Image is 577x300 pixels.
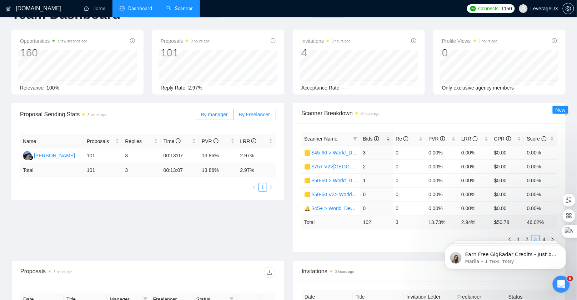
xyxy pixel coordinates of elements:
time: 3 hours ago [54,270,72,274]
span: left [252,185,256,189]
button: right [267,183,276,192]
td: 00:13:07 [161,148,199,163]
a: 🟨 $75+ V2>[GEOGRAPHIC_DATA]+[GEOGRAPHIC_DATA] Only_Tony-UX/UI_General [304,164,501,169]
span: CPR [494,136,511,142]
td: 0.00% [458,187,491,201]
span: info-circle [374,136,379,141]
span: PVR [202,138,219,144]
span: 100% [46,85,59,91]
span: Re [396,136,409,142]
span: Time [164,138,181,144]
button: download [264,267,275,278]
span: 6 [567,276,573,281]
td: 0 [393,187,426,201]
iframe: Intercom notifications повідомлення [434,231,577,281]
span: info-circle [506,136,511,141]
td: 102 [360,215,393,229]
span: 2.97% [188,85,202,91]
td: 13.86 % [199,163,237,177]
span: Profile Views [442,37,498,45]
td: 0 [393,201,426,215]
span: info-circle [271,38,276,43]
span: Relevance [20,85,44,91]
td: 13.73 % [426,215,458,229]
td: 0.00% [524,201,557,215]
span: dashboard [120,6,125,11]
time: 3 hours ago [191,39,210,43]
span: -- [342,85,346,91]
a: 🟨 $50-60 > World_Design Only_Roman-Web Design_General [304,178,444,183]
div: Proposals [20,267,148,278]
li: Previous Page [250,183,259,192]
td: 0.00% [426,159,458,173]
span: info-circle [411,38,416,43]
td: 0.00% [458,201,491,215]
span: filter [352,133,359,144]
a: homeHome [84,5,105,11]
span: New [556,107,566,113]
td: 0.00% [458,159,491,173]
td: 0 [360,187,393,201]
img: upwork-logo.png [470,6,476,11]
span: Opportunities [20,37,87,45]
td: $0.00 [491,173,524,187]
span: LRR [240,138,257,144]
td: 3 [360,146,393,159]
td: 0 [360,201,393,215]
span: info-circle [214,138,219,143]
td: 101 [84,163,122,177]
th: Name [20,134,84,148]
li: Next Page [267,183,276,192]
img: gigradar-bm.png [28,155,33,160]
div: [PERSON_NAME] [34,152,75,159]
span: By Freelancer [239,112,270,117]
a: 1 [259,183,267,191]
span: info-circle [552,38,557,43]
td: 0 [393,173,426,187]
span: Acceptance Rate [301,85,340,91]
td: 2 [360,159,393,173]
td: 101 [84,148,122,163]
span: LRR [461,136,478,142]
span: Invitations [301,37,351,45]
div: 160 [20,46,87,60]
span: Scanner Breakdown [301,109,557,118]
td: Total [20,163,84,177]
time: 3 hours ago [361,112,380,116]
span: right [269,185,274,189]
span: Proposals [161,37,210,45]
div: 4 [301,46,351,60]
span: Score [527,136,546,142]
span: download [264,270,275,275]
span: Replies [125,137,152,145]
td: 0 [393,146,426,159]
time: 3 hours ago [332,39,351,43]
a: AA[PERSON_NAME] [23,152,75,158]
span: Reply Rate [161,85,185,91]
span: Proposals [87,137,114,145]
span: info-circle [403,136,408,141]
td: 3 [122,163,160,177]
td: 0.00% [426,173,458,187]
a: 🟨 $50-60 V3> World_Design Only_Roman-Web Design_General [304,192,450,197]
time: 3 hours ago [479,39,498,43]
td: $0.00 [491,201,524,215]
td: 13.86% [199,148,237,163]
span: Only exclusive agency members [442,85,514,91]
li: 1 [259,183,267,192]
td: $ 50.78 [491,215,524,229]
span: Bids [363,136,379,142]
td: 2.97 % [237,163,276,177]
span: Scanner Name [304,136,337,142]
span: PVR [428,136,445,142]
th: Replies [122,134,160,148]
a: searchScanner [166,5,193,11]
td: 3 [393,215,426,229]
span: filter [353,137,357,141]
td: $0.00 [491,187,524,201]
th: Proposals [84,134,122,148]
span: info-circle [440,136,445,141]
